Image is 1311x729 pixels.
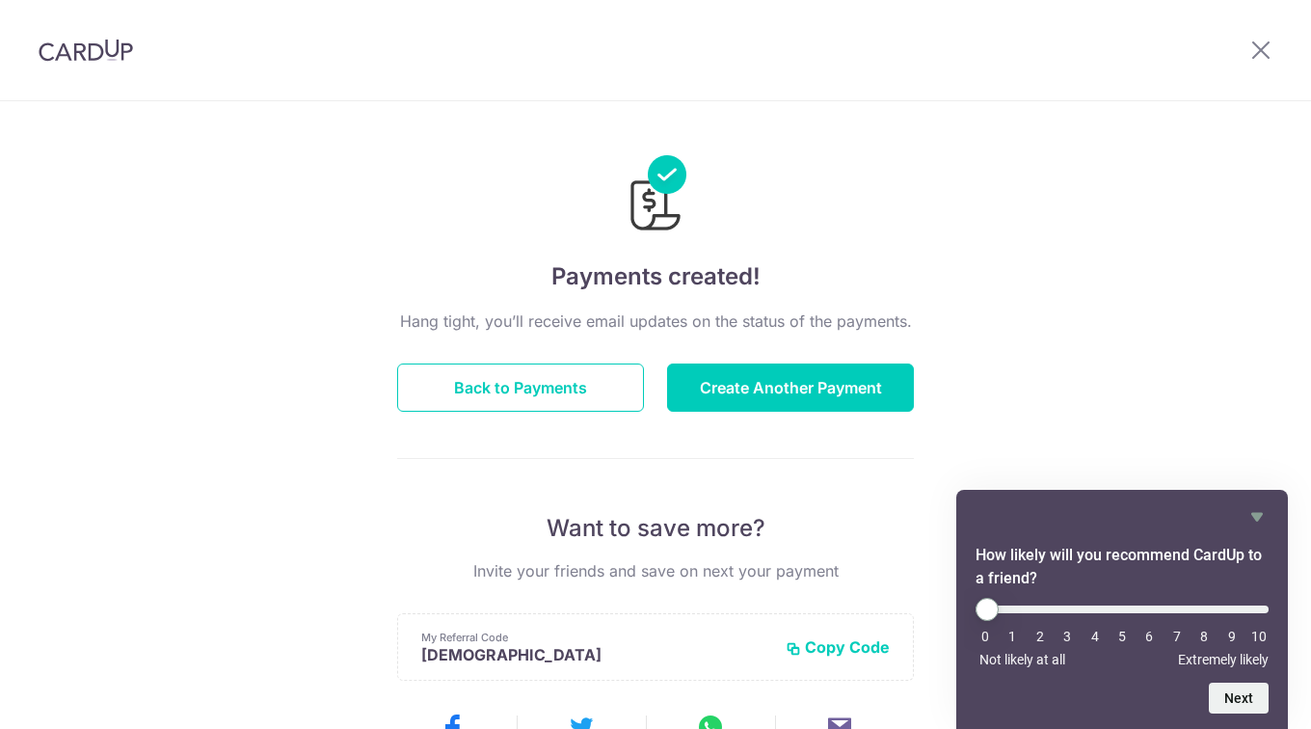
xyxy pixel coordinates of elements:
p: My Referral Code [421,630,770,645]
li: 8 [1194,629,1214,644]
div: How likely will you recommend CardUp to a friend? Select an option from 0 to 10, with 0 being Not... [976,598,1269,667]
li: 4 [1085,629,1105,644]
button: Next question [1209,683,1269,714]
li: 6 [1139,629,1159,644]
p: Invite your friends and save on next your payment [397,559,914,582]
li: 3 [1057,629,1077,644]
button: Back to Payments [397,364,644,412]
p: Hang tight, you’ll receive email updates on the status of the payments. [397,310,914,333]
img: CardUp [39,39,133,62]
button: Create Another Payment [667,364,914,412]
li: 2 [1030,629,1050,644]
p: [DEMOGRAPHIC_DATA] [421,645,770,664]
li: 0 [976,629,995,644]
button: Copy Code [786,637,890,657]
li: 5 [1112,629,1132,644]
li: 10 [1249,629,1269,644]
li: 9 [1222,629,1242,644]
h4: Payments created! [397,259,914,294]
span: Not likely at all [979,652,1065,667]
span: Extremely likely [1178,652,1269,667]
img: Payments [625,155,686,236]
p: Want to save more? [397,513,914,544]
h2: How likely will you recommend CardUp to a friend? Select an option from 0 to 10, with 0 being Not... [976,544,1269,590]
div: How likely will you recommend CardUp to a friend? Select an option from 0 to 10, with 0 being Not... [976,505,1269,714]
button: Hide survey [1245,505,1269,528]
li: 1 [1003,629,1022,644]
li: 7 [1167,629,1187,644]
